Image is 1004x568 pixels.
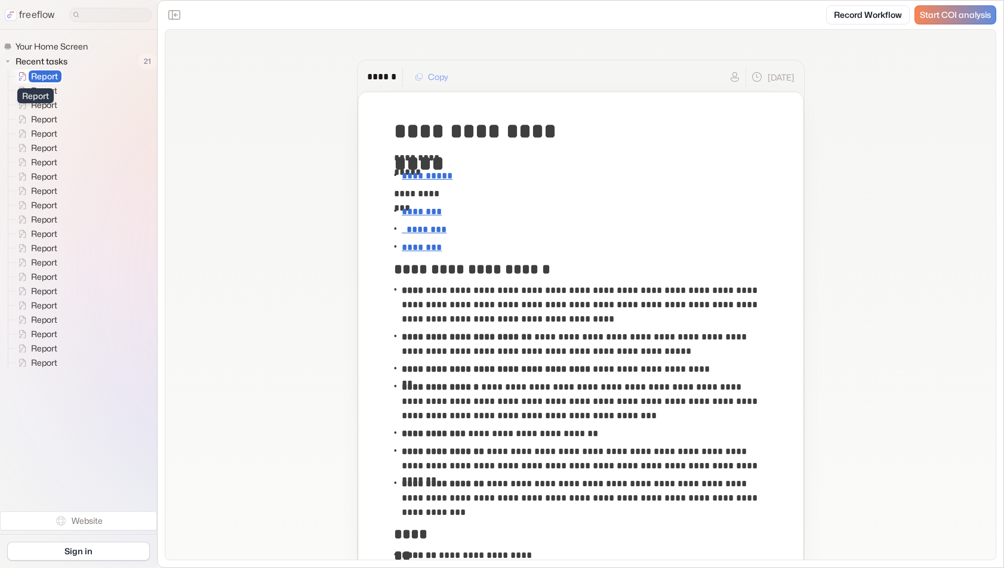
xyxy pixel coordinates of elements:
[5,8,55,22] a: freeflow
[4,39,93,54] a: Your Home Screen
[8,356,62,370] a: Report
[8,313,62,327] a: Report
[29,128,61,140] span: Report
[8,284,62,298] a: Report
[19,8,55,22] p: freeflow
[29,142,61,154] span: Report
[408,67,455,87] button: Copy
[29,171,61,183] span: Report
[29,285,61,297] span: Report
[29,242,61,254] span: Report
[7,542,150,561] a: Sign in
[8,98,62,112] a: Report
[138,54,157,69] span: 21
[826,5,910,24] a: Record Workflow
[8,212,62,227] a: Report
[29,271,61,283] span: Report
[29,70,61,82] span: Report
[8,112,62,126] a: Report
[29,328,61,340] span: Report
[29,342,61,354] span: Report
[8,69,63,84] a: Report
[29,214,61,226] span: Report
[4,54,72,69] button: Recent tasks
[29,156,61,168] span: Report
[8,270,62,284] a: Report
[165,5,184,24] button: Close the sidebar
[29,113,61,125] span: Report
[8,241,62,255] a: Report
[8,126,62,141] a: Report
[768,71,794,84] p: [DATE]
[8,141,62,155] a: Report
[13,41,91,53] span: Your Home Screen
[29,357,61,369] span: Report
[914,5,996,24] a: Start COI analysis
[8,84,62,98] a: Report
[8,298,62,313] a: Report
[29,228,61,240] span: Report
[920,10,991,20] span: Start COI analysis
[8,184,62,198] a: Report
[29,99,61,111] span: Report
[29,257,61,268] span: Report
[8,255,62,270] a: Report
[29,185,61,197] span: Report
[29,199,61,211] span: Report
[8,227,62,241] a: Report
[8,155,62,169] a: Report
[13,55,71,67] span: Recent tasks
[8,169,62,184] a: Report
[8,341,62,356] a: Report
[29,300,61,311] span: Report
[29,85,61,97] span: Report
[8,198,62,212] a: Report
[29,314,61,326] span: Report
[8,327,62,341] a: Report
